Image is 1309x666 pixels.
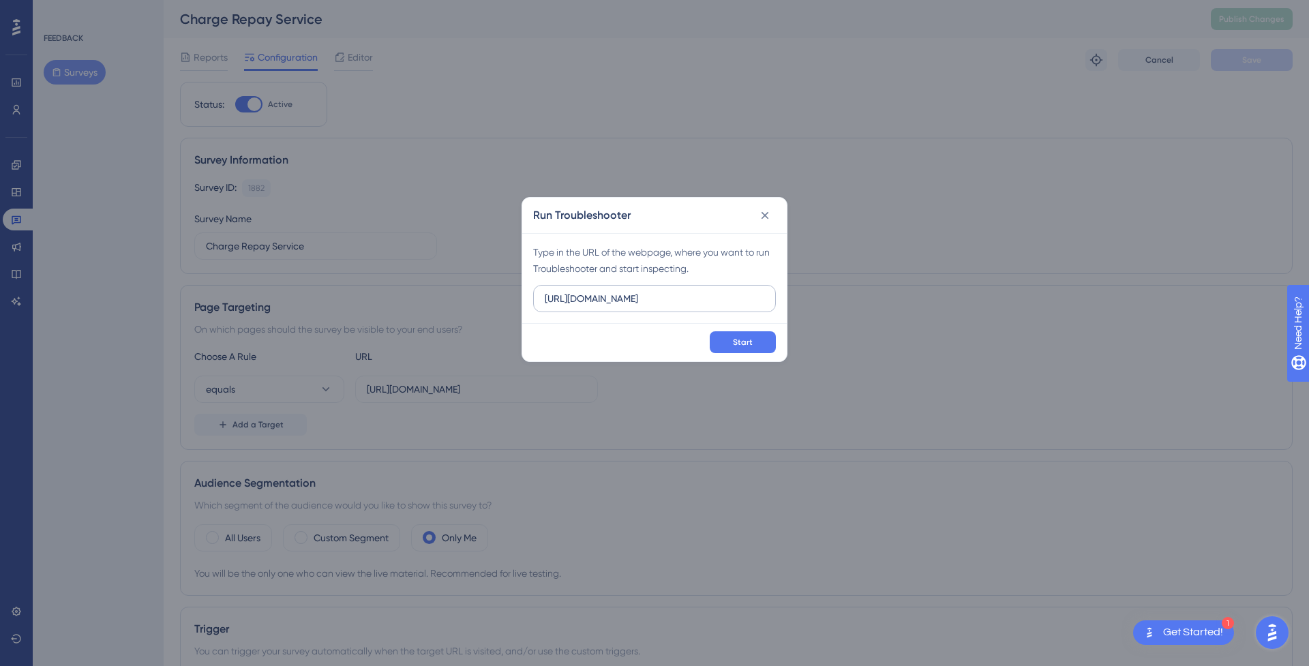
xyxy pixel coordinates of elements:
[1222,617,1234,629] div: 1
[733,337,753,348] span: Start
[1252,612,1293,653] iframe: UserGuiding AI Assistant Launcher
[1141,624,1158,641] img: launcher-image-alternative-text
[1163,625,1223,640] div: Get Started!
[533,244,776,277] div: Type in the URL of the webpage, where you want to run Troubleshooter and start inspecting.
[32,3,85,20] span: Need Help?
[533,207,631,224] h2: Run Troubleshooter
[1133,620,1234,645] div: Open Get Started! checklist, remaining modules: 1
[545,291,764,306] input: URL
